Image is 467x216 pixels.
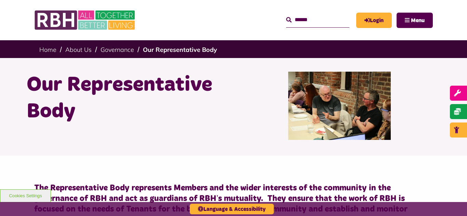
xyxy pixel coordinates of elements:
img: Rep Body [288,72,391,140]
a: About Us [65,46,92,54]
a: Governance [101,46,134,54]
iframe: Netcall Web Assistant for live chat [436,185,467,216]
a: Our Representative Body [143,46,217,54]
a: MyRBH [356,13,392,28]
h1: Our Representative Body [27,72,228,125]
button: Language & Accessibility [190,204,274,214]
a: Home [39,46,56,54]
span: Menu [411,18,425,23]
button: Navigation [397,13,433,28]
img: RBH [34,7,137,33]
